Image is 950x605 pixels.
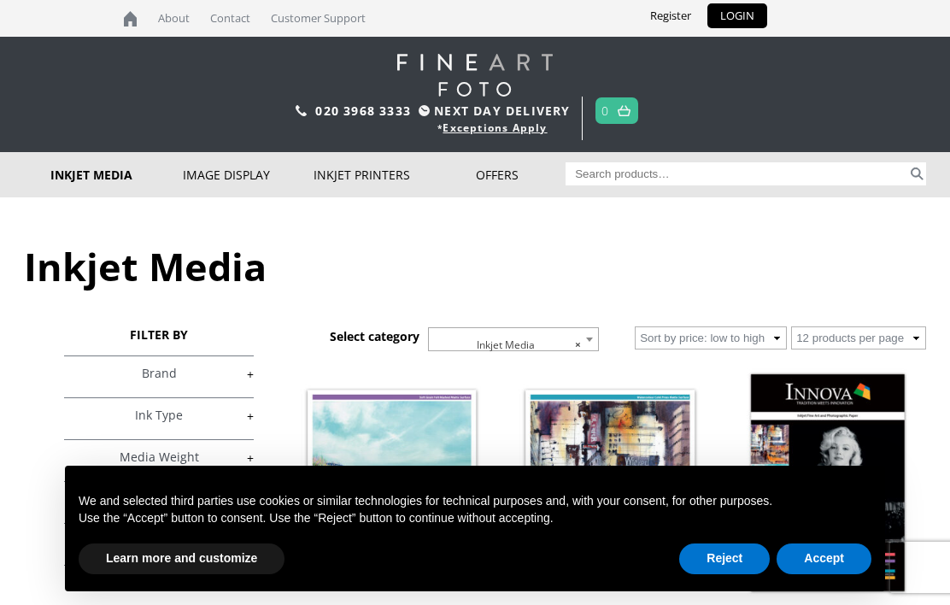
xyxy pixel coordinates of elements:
select: Shop order [635,326,787,349]
span: × [575,333,581,357]
img: basket.svg [618,105,630,116]
button: Accept [777,543,871,574]
h4: Ink Type [64,397,254,432]
a: + [64,408,254,424]
a: 020 3968 3333 [315,103,411,119]
h4: Media Weight [64,439,254,473]
h3: Select category [330,328,419,344]
a: + [64,366,254,382]
button: Reject [679,543,770,574]
a: + [64,449,254,466]
h3: FILTER BY [64,326,254,343]
a: Exceptions Apply [443,120,547,135]
p: Use the “Accept” button to consent. Use the “Reject” button to continue without accepting. [79,510,871,527]
button: Search [908,162,926,185]
img: phone.svg [296,105,308,116]
a: 0 [601,98,609,123]
span: Inkjet Media [429,328,598,362]
p: We and selected third parties use cookies or similar technologies for technical purposes and, wit... [79,493,871,510]
span: NEXT DAY DELIVERY [414,101,570,120]
button: Learn more and customize [79,543,284,574]
a: Register [637,3,704,28]
input: Search products… [566,162,908,185]
img: logo-white.svg [397,54,552,97]
h4: Brand [64,355,254,390]
img: time.svg [419,105,430,116]
a: LOGIN [707,3,767,28]
span: Inkjet Media [428,327,599,351]
h1: Inkjet Media [24,240,926,292]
